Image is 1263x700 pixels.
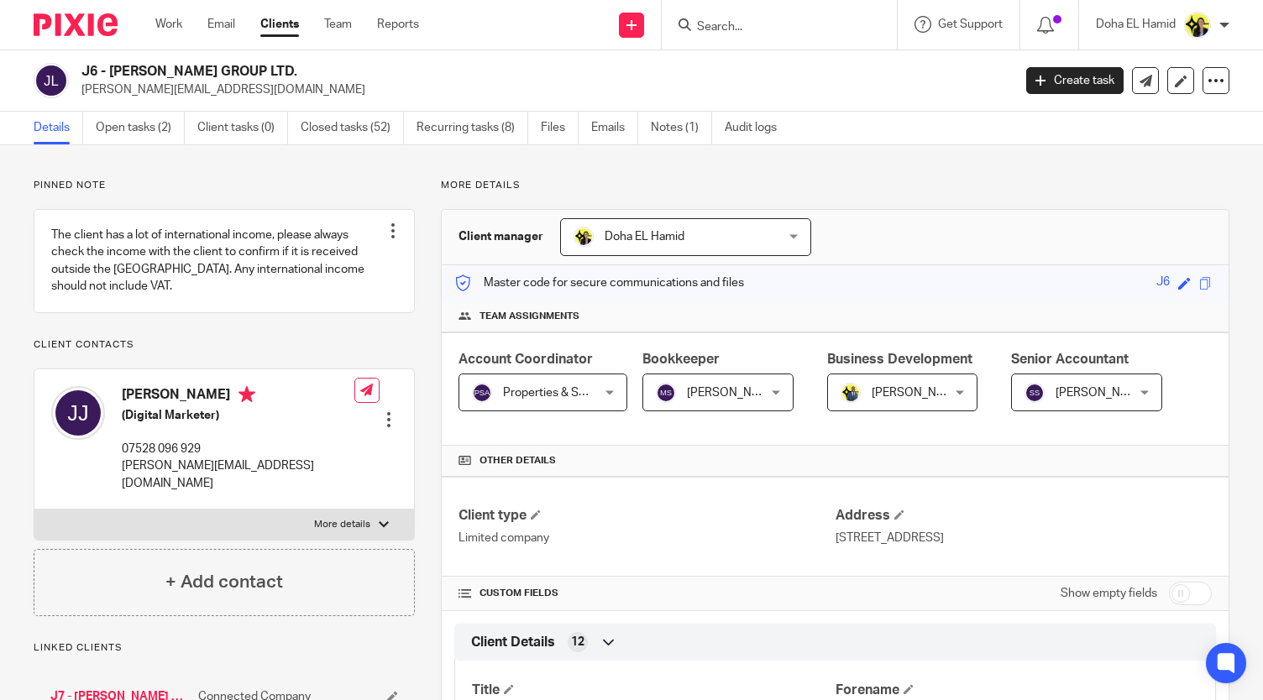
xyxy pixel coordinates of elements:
h4: Title [472,682,835,699]
p: More details [314,518,370,531]
p: Pinned note [34,179,415,192]
span: Other details [480,454,556,468]
span: Account Coordinator [459,353,593,366]
span: [PERSON_NAME] [687,387,779,399]
h4: [PERSON_NAME] [122,386,354,407]
h4: + Add contact [165,569,283,595]
p: 07528 096 929 [122,441,354,457]
h4: CUSTOM FIELDS [459,587,835,600]
div: J6 [1156,274,1170,293]
img: svg%3E [51,386,105,440]
h5: (Digital Marketer) [122,407,354,424]
img: svg%3E [1025,383,1045,403]
span: Doha EL Hamid [605,231,684,243]
a: Work [155,16,182,33]
p: [PERSON_NAME][EMAIL_ADDRESS][DOMAIN_NAME] [81,81,1001,98]
label: Show empty fields [1061,585,1157,602]
p: [STREET_ADDRESS] [836,530,1212,546]
a: Details [34,112,83,144]
a: Emails [591,112,638,144]
a: Create task [1026,67,1124,94]
p: Limited company [459,530,835,546]
img: svg%3E [472,383,492,403]
span: [PERSON_NAME] [872,387,964,399]
span: Business Development [827,353,972,366]
h2: J6 - [PERSON_NAME] GROUP LTD. [81,63,817,81]
span: Bookkeeper [642,353,720,366]
p: Master code for secure communications and files [454,274,744,291]
span: 12 [571,634,584,650]
span: Client Details [471,634,555,651]
a: Reports [377,16,419,33]
a: Closed tasks (52) [301,112,404,144]
p: Linked clients [34,641,415,655]
a: Clients [260,16,299,33]
span: Get Support [938,18,1003,30]
p: [PERSON_NAME][EMAIL_ADDRESS][DOMAIN_NAME] [122,457,354,492]
a: Recurring tasks (8) [417,112,528,144]
img: Doha-Starbridge.jpg [1184,12,1211,39]
a: Team [324,16,352,33]
a: Email [207,16,235,33]
span: Senior Accountant [1011,353,1129,366]
a: Notes (1) [651,112,712,144]
span: [PERSON_NAME] [1056,387,1148,399]
p: Client contacts [34,338,415,352]
a: Open tasks (2) [96,112,185,144]
input: Search [695,20,846,35]
a: Audit logs [725,112,789,144]
img: svg%3E [34,63,69,98]
i: Primary [238,386,255,403]
img: Pixie [34,13,118,36]
span: Team assignments [480,310,579,323]
img: svg%3E [656,383,676,403]
img: Dennis-Starbridge.jpg [841,383,861,403]
p: More details [441,179,1229,192]
h4: Forename [836,682,1198,699]
h3: Client manager [459,228,543,245]
img: Doha-Starbridge.jpg [574,227,594,247]
a: Client tasks (0) [197,112,288,144]
a: Files [541,112,579,144]
h4: Address [836,507,1212,525]
span: Properties & SMEs - AC [503,387,626,399]
h4: Client type [459,507,835,525]
p: Doha EL Hamid [1096,16,1176,33]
